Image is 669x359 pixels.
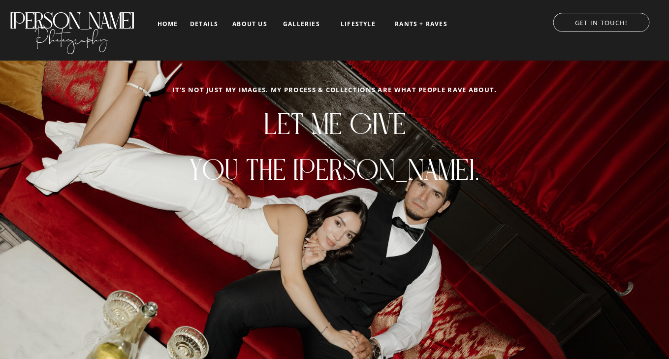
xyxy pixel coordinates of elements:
a: RANTS + RAVES [394,21,448,28]
h1: Let me give you the [PERSON_NAME]. [117,101,553,126]
a: details [190,21,218,27]
h2: It's not just my images. my process & collections are what people rave about. [160,86,510,97]
a: home [156,21,179,27]
a: GET IN TOUCH! [543,16,659,26]
a: [PERSON_NAME] [8,8,135,24]
a: about us [229,21,270,28]
a: LIFESTYLE [333,21,383,28]
a: Photography [8,19,135,52]
a: galleries [281,21,322,28]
